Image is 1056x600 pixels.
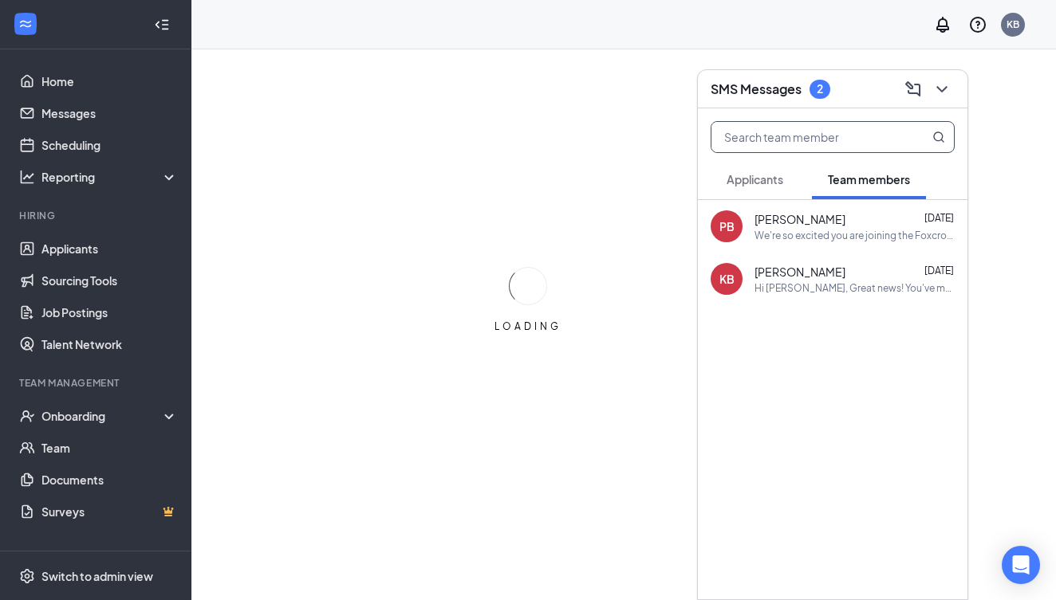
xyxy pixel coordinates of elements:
[817,82,823,96] div: 2
[1007,18,1019,31] div: KB
[41,296,178,328] a: Job Postings
[929,76,955,102] button: ChevronDown
[41,568,153,584] div: Switch to admin view
[18,16,33,32] svg: WorkstreamLogo
[41,464,178,496] a: Documents
[19,169,35,185] svg: Analysis
[755,229,955,242] div: We're so excited you are joining the Foxcroft Ave [DEMOGRAPHIC_DATA]-fil-Ateam ! Do you know anyo...
[711,80,802,98] h3: SMS Messages
[154,17,170,33] svg: Collapse
[41,97,178,129] a: Messages
[727,172,783,186] span: Applicants
[41,265,178,296] a: Sourcing Tools
[41,328,178,360] a: Talent Network
[932,131,945,143] svg: MagnifyingGlass
[719,218,735,234] div: PB
[19,408,35,424] svg: UserCheck
[932,80,952,99] svg: ChevronDown
[755,264,845,280] span: [PERSON_NAME]
[924,212,954,224] span: [DATE]
[719,271,735,287] div: KB
[755,281,955,295] div: Hi [PERSON_NAME], Great news! You've moved on to the next stage of the application. We have a few...
[711,122,900,152] input: Search team member
[41,432,178,464] a: Team
[900,76,926,102] button: ComposeMessage
[488,320,568,333] div: LOADING
[924,265,954,276] span: [DATE]
[1002,546,1040,584] div: Open Intercom Messenger
[19,209,175,222] div: Hiring
[828,172,910,186] span: Team members
[41,169,179,185] div: Reporting
[41,233,178,265] a: Applicants
[41,129,178,161] a: Scheduling
[41,496,178,527] a: SurveysCrown
[19,376,175,390] div: Team Management
[19,568,35,584] svg: Settings
[41,65,178,97] a: Home
[904,80,923,99] svg: ComposeMessage
[933,15,952,34] svg: Notifications
[755,211,845,227] span: [PERSON_NAME]
[968,15,987,34] svg: QuestionInfo
[41,408,164,424] div: Onboarding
